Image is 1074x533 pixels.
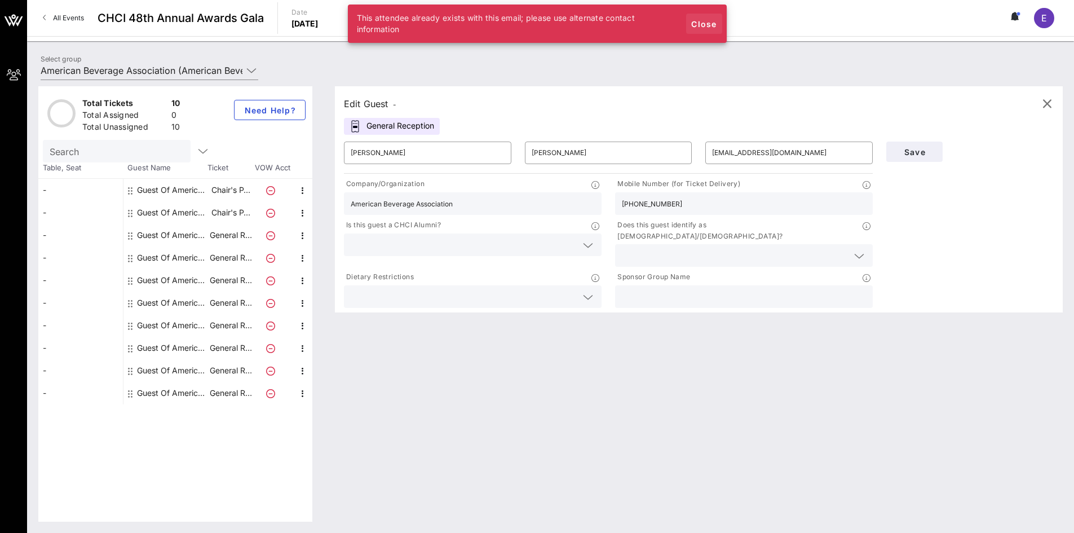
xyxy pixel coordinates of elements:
div: Guest Of American Beverage Association [137,314,208,337]
div: 0 [171,109,180,124]
p: General R… [208,337,253,359]
p: Chair's P… [208,201,253,224]
span: - [393,100,396,109]
div: Edit Guest [344,96,396,112]
input: Last Name* [532,144,686,162]
div: Guest Of American Beverage Association [137,382,208,404]
p: Mobile Number (for Ticket Delivery) [615,178,740,190]
div: Guest Of American Beverage Association [137,359,208,382]
div: Total Tickets [82,98,167,112]
span: Guest Name [123,162,207,174]
label: Select group [41,55,81,63]
span: This attendee already exists with this email; please use alternate contact information [357,13,635,34]
span: Save [895,147,934,157]
span: CHCI 48th Annual Awards Gala [98,10,264,27]
div: - [38,314,123,337]
div: General Reception [344,118,440,135]
div: Total Assigned [82,109,167,124]
div: Guest Of American Beverage Association [137,292,208,314]
span: Need Help? [244,105,296,115]
div: E [1034,8,1054,28]
p: Date [291,7,319,18]
a: All Events [36,9,91,27]
input: First Name* [351,144,505,162]
div: Total Unassigned [82,121,167,135]
div: - [38,382,123,404]
button: Close [686,14,722,34]
p: [DATE] [291,18,319,29]
div: - [38,269,123,292]
div: Guest Of American Beverage Association [137,269,208,292]
div: - [38,179,123,201]
div: 10 [171,98,180,112]
p: General R… [208,382,253,404]
div: 10 [171,121,180,135]
div: - [38,201,123,224]
button: Need Help? [234,100,306,120]
p: Dietary Restrictions [344,271,414,283]
p: General R… [208,359,253,382]
p: General R… [208,314,253,337]
p: General R… [208,292,253,314]
div: - [38,337,123,359]
span: E [1041,12,1047,24]
div: Guest Of American Beverage Association [137,337,208,359]
div: - [38,359,123,382]
p: Company/Organization [344,178,425,190]
p: Does this guest identify as [DEMOGRAPHIC_DATA]/[DEMOGRAPHIC_DATA]? [615,219,863,242]
input: Email* [712,144,866,162]
span: Close [691,19,718,29]
span: VOW Acct [253,162,292,174]
span: All Events [53,14,84,22]
p: Sponsor Group Name [615,271,690,283]
p: Is this guest a CHCI Alumni? [344,219,441,231]
div: Guest Of American Beverage Association [137,179,208,201]
p: General R… [208,269,253,292]
span: Table, Seat [38,162,123,174]
div: - [38,246,123,269]
div: - [38,292,123,314]
p: General R… [208,224,253,246]
span: Ticket [207,162,253,174]
div: Guest Of American Beverage Association [137,201,208,224]
div: Guest Of American Beverage Association [137,246,208,269]
div: - [38,224,123,246]
p: General R… [208,246,253,269]
div: Guest Of American Beverage Association [137,224,208,246]
p: Chair's P… [208,179,253,201]
button: Save [886,142,943,162]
